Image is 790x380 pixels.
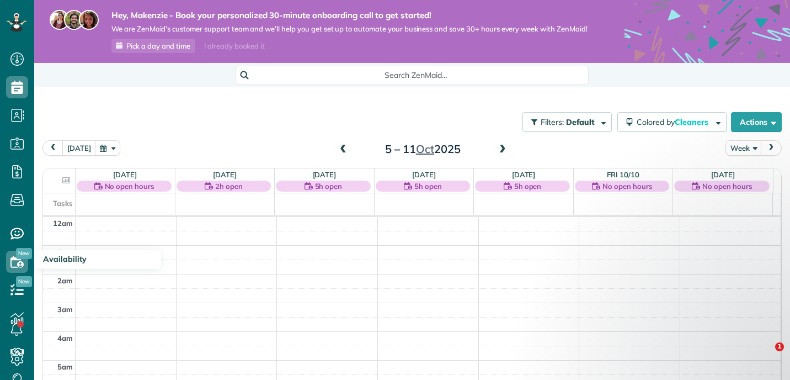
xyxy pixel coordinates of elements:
a: [DATE] [711,170,735,179]
span: 3am [57,305,73,314]
span: Oct [416,142,434,156]
span: 1 [775,342,784,351]
span: New [16,248,32,259]
span: 4am [57,334,73,342]
span: Tasks [53,199,73,208]
a: [DATE] [113,170,137,179]
iframe: Intercom live chat [752,342,779,369]
span: Filters: [541,117,564,127]
span: 5h open [514,181,542,192]
a: Filters: Default [517,112,612,132]
button: Actions [731,112,782,132]
button: Week [725,140,762,155]
span: Cleaners [675,117,710,127]
span: 1am [57,247,73,256]
strong: Hey, Makenzie - Book your personalized 30-minute onboarding call to get started! [111,10,588,21]
div: I already booked it [197,39,271,53]
img: jorge-587dff0eeaa6aab1f244e6dc62b8924c3b6ad411094392a53c71c6c4a576187d.jpg [64,10,84,30]
span: Colored by [637,117,712,127]
a: [DATE] [512,170,536,179]
a: Fri 10/10 [607,170,639,179]
span: No open hours [602,181,652,192]
button: [DATE] [62,140,96,155]
span: Availability [43,254,87,264]
h2: 5 – 11 2025 [354,143,492,155]
span: New [16,276,32,287]
button: prev [42,140,63,155]
button: next [761,140,782,155]
button: Colored byCleaners [617,112,727,132]
a: [DATE] [213,170,237,179]
span: Pick a day and time [126,41,190,50]
span: 2h open [215,181,243,192]
span: No open hours [702,181,752,192]
img: maria-72a9807cf96188c08ef61303f053569d2e2a8a1cde33d635c8a3ac13582a053d.jpg [50,10,70,30]
span: 5am [57,362,73,371]
span: 2am [57,276,73,285]
span: We are ZenMaid’s customer support team and we’ll help you get set up to automate your business an... [111,24,588,34]
span: 5h open [315,181,343,192]
span: Default [566,117,595,127]
a: [DATE] [412,170,436,179]
span: No open hours [105,181,154,192]
img: michelle-19f622bdf1676172e81f8f8fba1fb50e276960ebfe0243fe18214015130c80e4.jpg [79,10,99,30]
span: 12am [53,219,73,228]
span: 5h open [414,181,442,192]
a: [DATE] [313,170,337,179]
button: Filters: Default [522,112,612,132]
a: Pick a day and time [111,39,195,53]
